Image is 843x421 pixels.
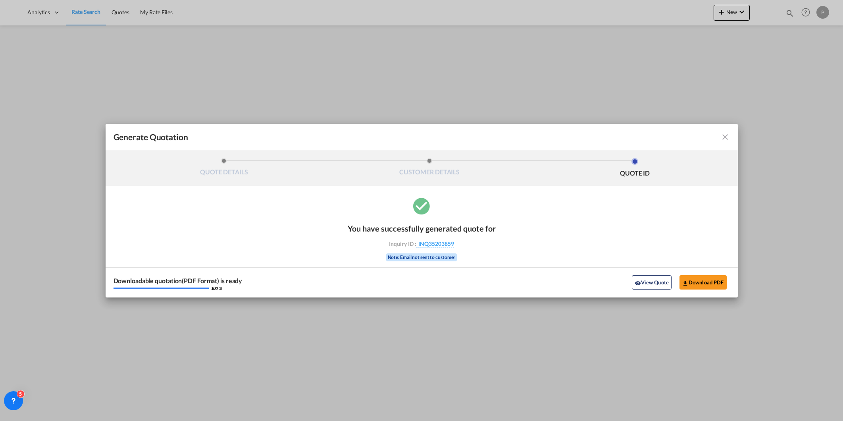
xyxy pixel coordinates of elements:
div: Inquiry ID : [375,240,468,247]
button: Download PDF [679,275,727,290]
md-icon: icon-eye [635,280,641,286]
li: QUOTE DETAILS [121,158,327,180]
md-dialog: Generate QuotationQUOTE ... [106,124,738,297]
md-icon: icon-download [682,280,689,286]
li: QUOTE ID [532,158,738,180]
div: You have successfully generated quote for [348,224,496,233]
div: Note: Email not sent to customer [386,253,457,261]
div: Downloadable quotation(PDF Format) is ready [114,278,243,284]
span: INQ35203859 [416,240,454,247]
span: Generate Quotation [114,132,188,142]
div: 100 % [211,286,222,290]
li: CUSTOMER DETAILS [327,158,532,180]
md-icon: icon-checkbox-marked-circle [412,196,431,216]
md-icon: icon-close fg-AAA8AD cursor m-0 [720,132,730,142]
button: icon-eyeView Quote [632,275,672,290]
